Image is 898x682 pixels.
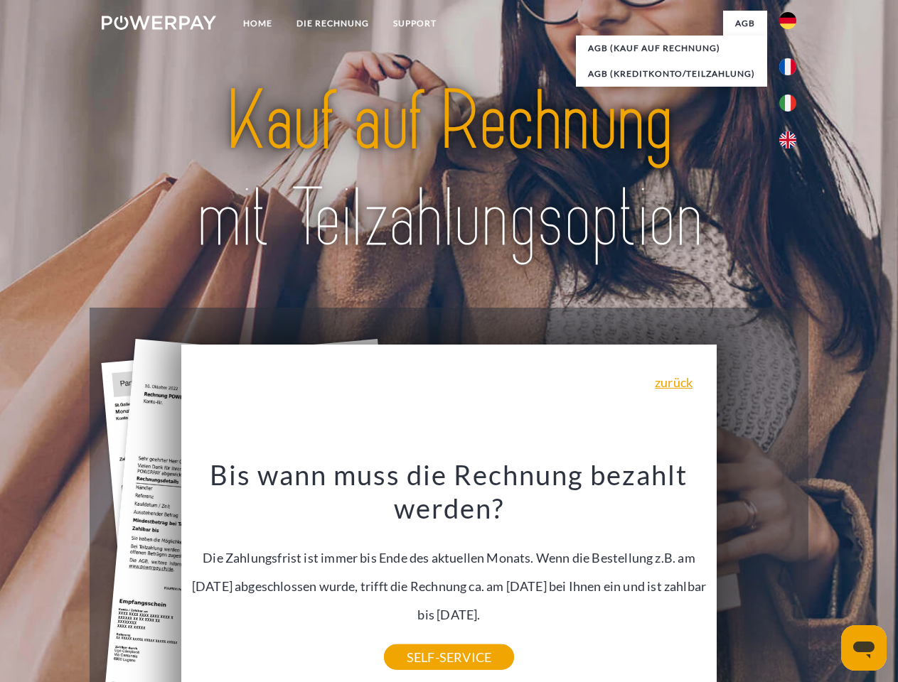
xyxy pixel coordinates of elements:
[231,11,284,36] a: Home
[723,11,767,36] a: agb
[779,94,796,112] img: it
[779,58,796,75] img: fr
[841,625,887,671] iframe: Schaltfläche zum Öffnen des Messaging-Fensters
[779,12,796,29] img: de
[284,11,381,36] a: DIE RECHNUNG
[102,16,216,30] img: logo-powerpay-white.svg
[576,36,767,61] a: AGB (Kauf auf Rechnung)
[384,644,514,670] a: SELF-SERVICE
[655,376,693,389] a: zurück
[190,458,709,657] div: Die Zahlungsfrist ist immer bis Ende des aktuellen Monats. Wenn die Bestellung z.B. am [DATE] abg...
[136,68,762,272] img: title-powerpay_de.svg
[381,11,449,36] a: SUPPORT
[576,61,767,87] a: AGB (Kreditkonto/Teilzahlung)
[779,131,796,148] img: en
[190,458,709,526] h3: Bis wann muss die Rechnung bezahlt werden?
